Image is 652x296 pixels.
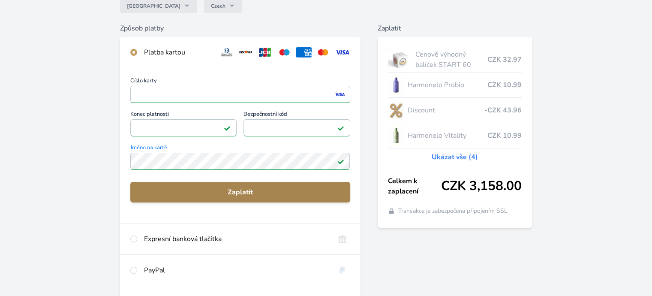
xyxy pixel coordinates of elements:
[127,3,180,9] span: [GEOGRAPHIC_DATA]
[130,145,350,153] span: Jméno na kartě
[337,124,344,131] img: Platné pole
[388,49,412,70] img: start.jpg
[337,158,344,165] img: Platné pole
[388,100,404,121] img: discount-lo.png
[219,47,234,57] img: diners.svg
[334,234,350,244] img: onlineBanking_CZ.svg
[407,130,487,141] span: Harmonelo Vitality
[407,105,484,115] span: Discount
[224,124,231,131] img: Platné pole
[378,23,532,33] h6: Zaplatit
[144,234,327,244] div: Expresní banková tlačítka
[130,182,350,202] button: Zaplatit
[487,54,522,65] span: CZK 32.97
[130,112,237,119] span: Konec platnosti
[211,3,225,9] span: Czech
[487,80,522,90] span: CZK 10.99
[334,47,350,57] img: visa.svg
[334,91,346,98] img: visa
[134,88,346,100] iframe: Iframe pro číslo karty
[441,178,522,194] span: CZK 3,158.00
[484,105,522,115] span: -CZK 43.96
[334,265,350,275] img: paypal.svg
[137,187,343,197] span: Zaplatit
[407,80,487,90] span: Harmonelo Probio
[120,23,360,33] h6: Způsob platby
[276,47,292,57] img: maestro.svg
[415,49,487,70] span: Cenově výhodný balíček START 60
[144,47,212,57] div: Platba kartou
[134,122,233,134] iframe: Iframe pro datum vypršení platnosti
[144,265,327,275] div: PayPal
[247,122,346,134] iframe: Iframe pro bezpečnostní kód
[388,74,404,96] img: CLEAN_PROBIO_se_stinem_x-lo.jpg
[432,152,478,162] a: Ukázat vše (4)
[130,153,350,170] input: Jméno na kartěPlatné pole
[487,130,522,141] span: CZK 10.99
[398,207,508,215] span: Transakce je zabezpečena připojením SSL
[257,47,273,57] img: jcb.svg
[315,47,331,57] img: mc.svg
[388,125,404,146] img: CLEAN_VITALITY_se_stinem_x-lo.jpg
[243,112,350,119] span: Bezpečnostní kód
[296,47,312,57] img: amex.svg
[238,47,254,57] img: discover.svg
[130,78,350,86] span: Číslo karty
[388,176,441,196] span: Celkem k zaplacení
